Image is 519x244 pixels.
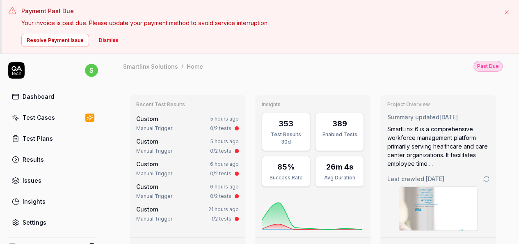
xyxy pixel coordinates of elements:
[473,61,503,72] div: Past Due
[8,88,98,105] a: Dashboard
[23,197,46,206] div: Insights
[94,34,123,47] button: Dismiss
[210,138,239,144] time: 5 hours ago
[21,34,89,47] button: Resolve Payment Issue
[21,19,496,27] p: Your invoice is past due. Please update your payment method to avoid service interruption.
[8,130,98,146] a: Test Plans
[320,174,359,181] div: Avg Duration
[181,62,183,70] div: /
[211,215,231,223] div: 1/2 tests
[23,134,53,143] div: Test Plans
[136,115,158,122] span: Custom
[387,101,489,108] h3: Project Overview
[425,175,444,182] time: [DATE]
[8,172,98,188] a: Issues
[8,214,98,230] a: Settings
[208,206,239,212] time: 21 hours ago
[8,193,98,209] a: Insights
[267,174,305,181] div: Success Rate
[136,206,158,213] span: Custom
[439,114,457,121] time: [DATE]
[23,176,41,185] div: Issues
[277,161,295,172] div: 85%
[210,193,231,200] div: 0/2 tests
[23,92,54,101] div: Dashboard
[332,118,347,129] div: 389
[483,176,489,182] a: Go to crawling settings
[187,62,203,70] div: Home
[267,131,305,146] div: Test Results 30d
[262,101,364,108] h3: Insights
[135,181,240,202] a: Custom6 hours agoManual Trigger0/2 tests
[136,125,172,132] div: Manual Trigger
[136,170,172,177] div: Manual Trigger
[8,109,98,125] a: Test Cases
[21,7,496,15] h3: Payment Past Due
[135,203,240,224] a: Custom21 hours agoManual Trigger1/2 tests
[387,114,439,121] span: Summary updated
[135,135,240,156] a: Custom5 hours agoManual Trigger0/2 tests
[210,184,239,190] time: 6 hours ago
[85,64,98,77] span: s
[135,113,240,134] a: Custom5 hours agoManual Trigger0/2 tests
[210,161,239,167] time: 6 hours ago
[136,101,239,108] h3: Recent Test Results
[279,118,293,129] div: 353
[326,161,353,172] div: 26m 4s
[387,174,444,183] span: Last crawled
[399,187,477,230] img: Screenshot
[210,147,231,155] div: 0/2 tests
[136,183,158,190] span: Custom
[473,60,503,72] button: Past Due
[136,193,172,200] div: Manual Trigger
[8,151,98,167] a: Results
[387,125,489,168] div: SmartLinx 6 is a comprehensive workforce management platform primarily serving healthcare and car...
[136,160,158,167] span: Custom
[123,62,178,70] div: Smartlinx Solutions
[135,158,240,179] a: Custom6 hours agoManual Trigger0/2 tests
[136,138,158,145] span: Custom
[23,113,55,122] div: Test Cases
[85,62,98,79] button: s
[320,131,359,138] div: Enabled Tests
[136,215,172,223] div: Manual Trigger
[210,125,231,132] div: 0/2 tests
[136,147,172,155] div: Manual Trigger
[210,116,239,122] time: 5 hours ago
[23,218,46,227] div: Settings
[210,170,231,177] div: 0/2 tests
[23,155,44,164] div: Results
